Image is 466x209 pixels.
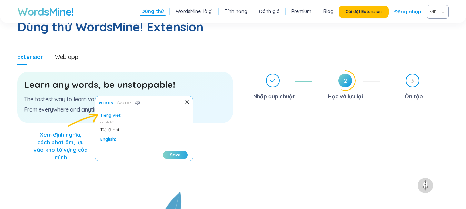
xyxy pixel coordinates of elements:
div: Extension [17,53,44,61]
button: Cài đặt Extension [339,6,389,18]
a: Tính năng [225,8,247,15]
span: check [270,78,276,83]
a: Blog [323,8,334,15]
div: Ôn tập [405,91,423,102]
h2: Dùng thử WordsMine! Extension [17,19,449,35]
a: Đánh giá [259,8,280,15]
span: VIE [430,7,443,17]
span: 2 [338,74,352,87]
div: Học và lưu lại [328,91,363,102]
div: Từ, lời nói [100,126,188,133]
span: wɜ:rd [117,100,131,105]
span: Cài đặt Extension [346,9,382,14]
p: From everywhere and anytime. [24,106,226,113]
h1: words [99,100,113,105]
h3: Learn any words, be unstoppable! [24,79,226,91]
p: The fastest way to learn vocabulary. [24,95,226,103]
a: WordsMine! là gì [176,8,213,15]
div: Tiếng Việt: [100,113,188,118]
img: to top [420,180,431,191]
a: Premium [291,8,311,15]
div: 2Học và lưu lại [317,74,380,102]
div: exclamation [100,144,188,149]
a: WordsMine! [17,5,73,19]
span: 3 [406,74,419,87]
div: Web app [55,53,78,61]
div: Nhấp đúp chuột [253,91,295,102]
a: Dùng thử [141,8,164,15]
div: danh từ [100,120,188,125]
div: 3Ôn tập [386,74,449,102]
button: Save [163,151,188,159]
div: Nhấp đúp chuột [244,74,312,102]
a: Đăng nhập [394,6,421,18]
div: English: [100,137,188,142]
